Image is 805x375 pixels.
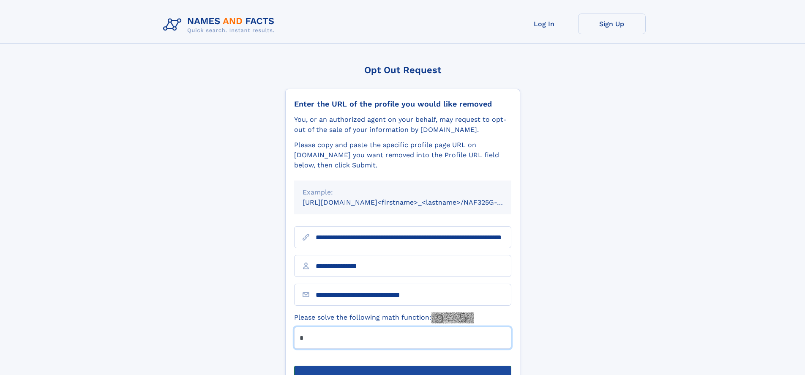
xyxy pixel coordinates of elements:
[303,198,527,206] small: [URL][DOMAIN_NAME]<firstname>_<lastname>/NAF325G-xxxxxxxx
[578,14,646,34] a: Sign Up
[294,312,474,323] label: Please solve the following math function:
[303,187,503,197] div: Example:
[285,65,520,75] div: Opt Out Request
[294,140,511,170] div: Please copy and paste the specific profile page URL on [DOMAIN_NAME] you want removed into the Pr...
[160,14,281,36] img: Logo Names and Facts
[294,99,511,109] div: Enter the URL of the profile you would like removed
[294,115,511,135] div: You, or an authorized agent on your behalf, may request to opt-out of the sale of your informatio...
[510,14,578,34] a: Log In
